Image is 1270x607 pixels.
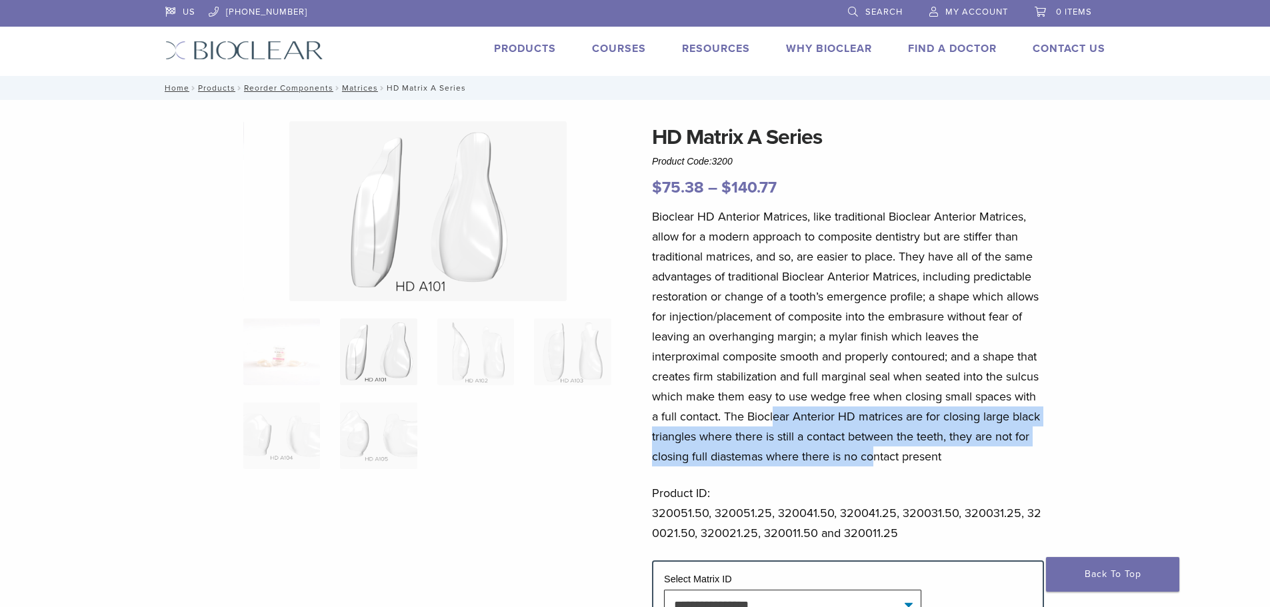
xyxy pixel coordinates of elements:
[1046,557,1179,592] a: Back To Top
[664,574,732,584] label: Select Matrix ID
[243,402,320,469] img: HD Matrix A Series - Image 5
[652,483,1044,543] p: Product ID: 320051.50, 320051.25, 320041.50, 320041.25, 320031.50, 320031.25, 320021.50, 320021.2...
[708,178,717,197] span: –
[340,318,417,385] img: HD Matrix A Series - Image 2
[1033,42,1105,55] a: Contact Us
[494,42,556,55] a: Products
[652,121,1044,153] h1: HD Matrix A Series
[652,178,704,197] bdi: 75.38
[534,318,611,385] img: HD Matrix A Series - Image 4
[786,42,872,55] a: Why Bioclear
[155,76,1115,100] nav: HD Matrix A Series
[189,85,198,91] span: /
[378,85,387,91] span: /
[340,402,417,469] img: HD Matrix A Series - Image 6
[721,178,731,197] span: $
[652,178,662,197] span: $
[243,318,320,385] img: Anterior-HD-A-Series-Matrices-324x324.jpg
[1056,7,1092,17] span: 0 items
[945,7,1008,17] span: My Account
[652,207,1044,466] p: Bioclear HD Anterior Matrices, like traditional Bioclear Anterior Matrices, allow for a modern ap...
[712,156,733,167] span: 3200
[865,7,903,17] span: Search
[908,42,997,55] a: Find A Doctor
[161,83,189,93] a: Home
[333,85,342,91] span: /
[289,121,567,301] img: HD Matrix A Series - Image 2
[198,83,235,93] a: Products
[592,42,646,55] a: Courses
[652,156,733,167] span: Product Code:
[165,41,323,60] img: Bioclear
[682,42,750,55] a: Resources
[342,83,378,93] a: Matrices
[244,83,333,93] a: Reorder Components
[437,318,514,385] img: HD Matrix A Series - Image 3
[721,178,777,197] bdi: 140.77
[235,85,244,91] span: /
